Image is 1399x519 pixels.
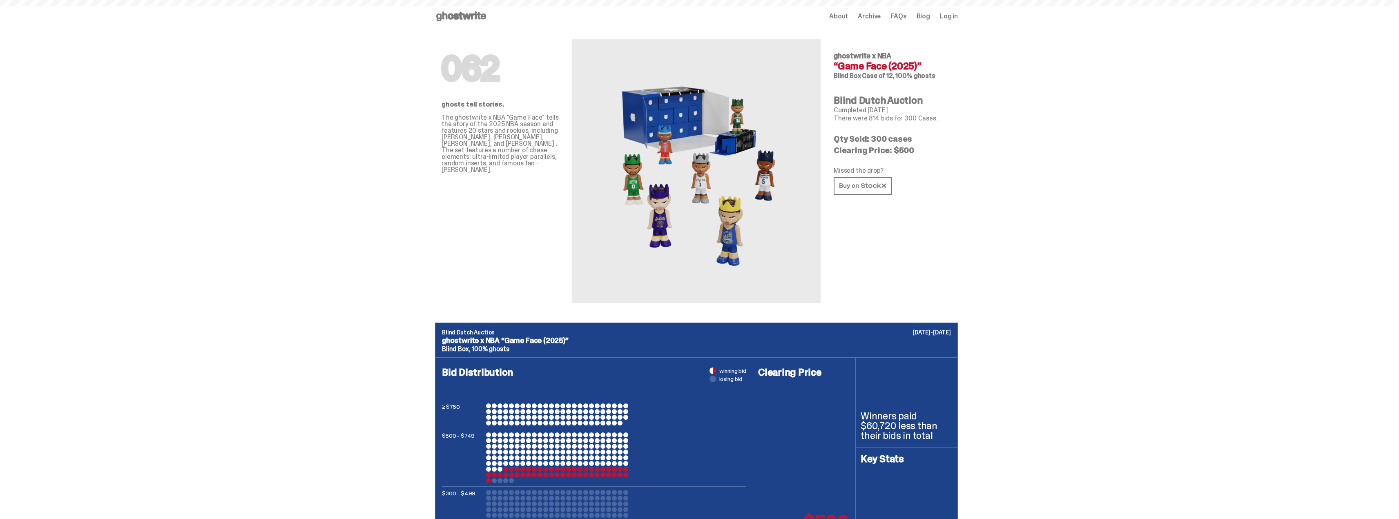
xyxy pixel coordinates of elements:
h4: Clearing Price [758,368,850,377]
p: ≥ $750 [442,403,483,425]
p: ghosts tell stories. [442,101,559,108]
p: Blind Dutch Auction [442,330,951,335]
p: Completed [DATE] [834,107,951,114]
h4: Blind Dutch Auction [834,96,951,105]
p: [DATE]-[DATE] [913,330,951,335]
span: winning bid [719,368,746,374]
span: ghostwrite x NBA [834,51,891,61]
span: 100% ghosts [472,345,509,353]
p: The ghostwrite x NBA "Game Face" tells the story of the 2025 NBA season and features 20 stars and... [442,114,559,173]
h4: “Game Face (2025)” [834,61,951,71]
p: ghostwrite x NBA “Game Face (2025)” [442,337,951,344]
a: Log in [940,13,958,20]
p: Winners paid $60,720 less than their bids in total [861,411,953,441]
span: Blind Box [834,71,861,80]
h4: Bid Distribution [442,368,746,403]
span: Blind Box, [442,345,470,353]
p: Qty Sold: 300 cases [834,135,951,143]
span: losing bid [719,376,743,382]
span: Case of 12, 100% ghosts [862,71,935,80]
a: FAQs [890,13,906,20]
a: Archive [858,13,881,20]
img: NBA&ldquo;Game Face (2025)&rdquo; [607,59,786,283]
p: There were 814 bids for 300 Cases. [834,115,951,122]
h1: 062 [442,52,559,85]
a: About [829,13,848,20]
h4: Key Stats [861,454,953,464]
p: $500 - $749 [442,432,483,483]
p: Clearing Price: $500 [834,146,951,154]
p: Missed the drop? [834,167,951,174]
a: Blog [917,13,930,20]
